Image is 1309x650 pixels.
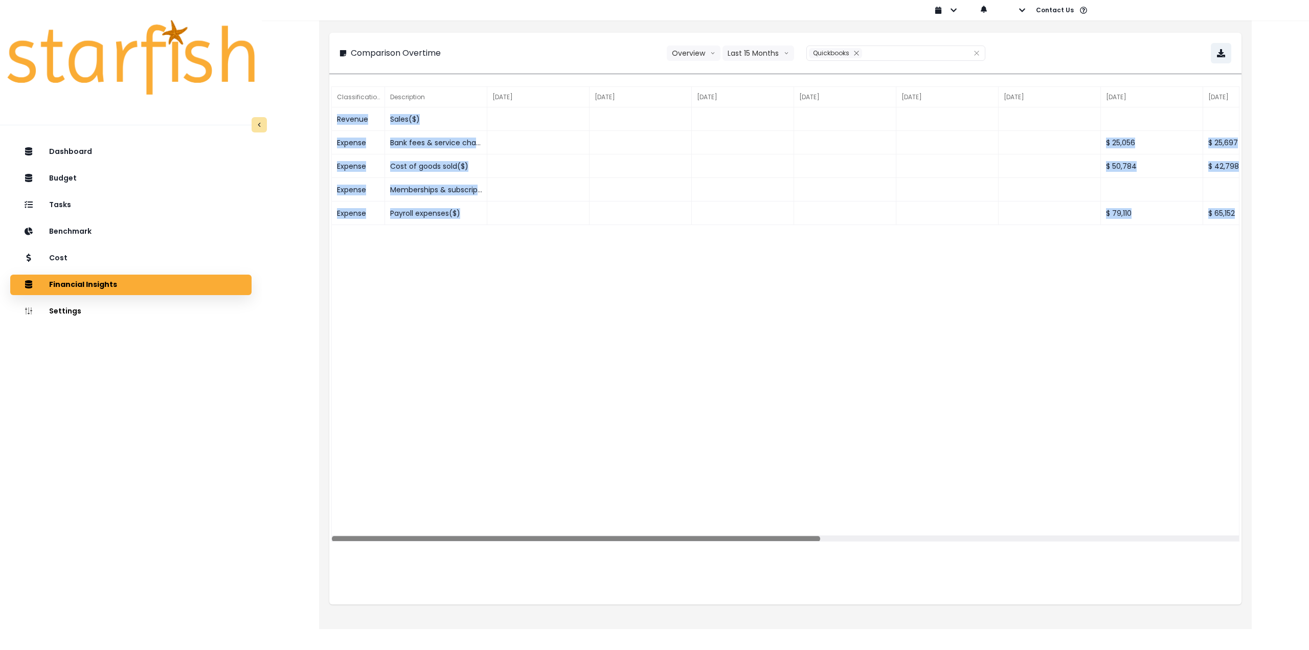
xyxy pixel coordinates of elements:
button: Remove [851,48,862,58]
div: [DATE] [692,87,794,107]
div: [DATE] [999,87,1101,107]
p: Comparison Overtime [351,47,441,59]
div: [DATE] [1203,87,1305,107]
div: Classification [332,87,385,107]
div: Expense [332,154,385,178]
svg: close [853,50,860,56]
button: Dashboard [10,142,252,162]
div: Bank fees & service charges($) [385,131,487,154]
div: Description [385,87,487,107]
span: Quickbooks [813,49,849,57]
div: [DATE] [1101,87,1203,107]
div: Expense [332,201,385,225]
div: Cost of goods sold($) [385,154,487,178]
div: Quickbooks [809,48,862,58]
p: Tasks [49,200,71,209]
button: Tasks [10,195,252,215]
div: $ 50,784 [1101,154,1203,178]
div: [DATE] [487,87,590,107]
div: $ 79,110 [1101,201,1203,225]
button: Cost [10,248,252,268]
button: Overviewarrow down line [667,46,720,61]
button: Settings [10,301,252,322]
p: Budget [49,174,77,183]
div: Revenue [332,107,385,131]
div: $ 25,697 [1203,131,1305,154]
p: Dashboard [49,147,92,156]
button: Budget [10,168,252,189]
div: [DATE] [590,87,692,107]
p: Cost [49,254,67,262]
div: $ 25,056 [1101,131,1203,154]
div: Expense [332,178,385,201]
div: $ 42,798 [1203,154,1305,178]
button: Last 15 Monthsarrow down line [723,46,794,61]
button: Clear [974,48,980,58]
svg: arrow down line [710,48,715,58]
div: [DATE] [896,87,999,107]
svg: arrow down line [784,48,789,58]
div: Expense [332,131,385,154]
svg: close [974,50,980,56]
button: Financial Insights [10,275,252,295]
div: $ 65,152 [1203,201,1305,225]
div: Memberships & subscriptions($) [385,178,487,201]
button: Benchmark [10,221,252,242]
p: Benchmark [49,227,92,236]
div: [DATE] [794,87,896,107]
div: Sales($) [385,107,487,131]
div: Payroll expenses($) [385,201,487,225]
